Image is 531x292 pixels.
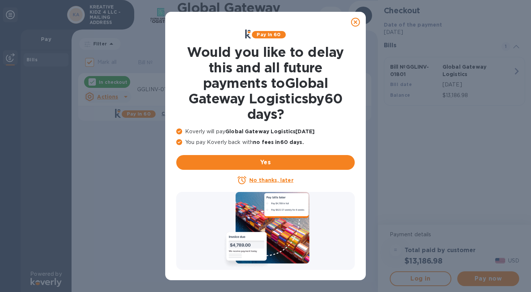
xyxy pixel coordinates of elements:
p: You pay Koverly back with [176,138,355,146]
button: Yes [176,155,355,170]
b: no fees in 60 days . [253,139,303,145]
b: Global Gateway Logistics [DATE] [225,128,315,134]
b: Pay in 60 [257,32,281,37]
u: No thanks, later [249,177,293,183]
h1: Would you like to delay this and all future payments to Global Gateway Logistics by 60 days ? [176,44,355,122]
span: Yes [182,158,349,167]
p: Koverly will pay [176,128,355,135]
